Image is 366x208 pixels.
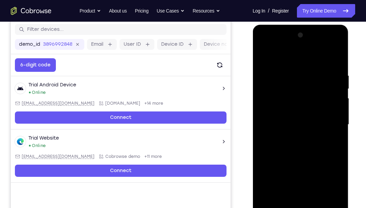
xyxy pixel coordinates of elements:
[88,100,129,105] div: App
[94,153,129,159] span: Cobrowse demo
[18,81,65,88] div: Trial Android Device
[18,144,20,146] div: New devices found.
[18,134,48,141] div: Trial Website
[80,4,101,18] button: Product
[94,100,129,105] span: Cobrowse.io
[135,4,148,18] a: Pricing
[18,142,35,148] div: Online
[4,58,45,71] button: 6-digit code
[88,153,129,159] div: App
[133,153,151,159] span: +11 more
[193,4,220,18] button: Resources
[8,40,29,47] label: demo_id
[16,25,212,32] input: Filter devices...
[133,100,152,105] span: +14 more
[80,40,92,47] label: Email
[113,40,130,47] label: User ID
[4,153,84,159] div: Email
[202,58,216,71] button: Refresh
[4,100,84,105] div: Email
[11,100,84,105] span: android@example.com
[11,153,84,159] span: web@example.com
[4,111,216,123] a: Connect
[4,164,216,176] a: Connect
[109,4,127,18] a: About us
[253,4,265,18] a: Log In
[18,91,20,92] div: New devices found.
[18,89,35,95] div: Online
[193,40,224,47] label: Device name
[268,7,269,15] span: /
[150,40,173,47] label: Device ID
[297,4,355,18] a: Try Online Demo
[16,4,53,15] h1: Connect
[11,7,51,15] a: Go to the home page
[157,4,185,18] button: Use Cases
[272,4,289,18] a: Register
